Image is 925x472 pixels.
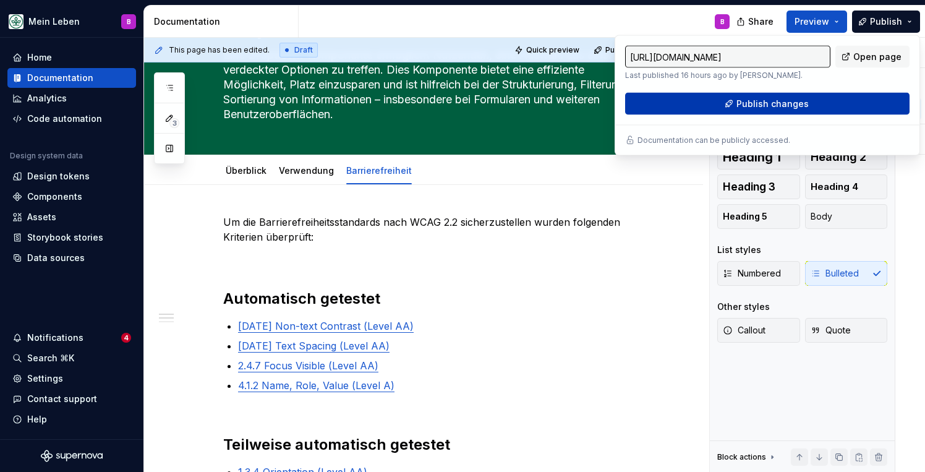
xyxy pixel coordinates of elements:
[27,332,83,344] div: Notifications
[736,98,809,110] span: Publish changes
[7,88,136,108] a: Analytics
[27,372,63,385] div: Settings
[723,151,781,163] span: Heading 1
[7,410,136,429] button: Help
[730,11,782,33] button: Share
[786,11,847,33] button: Preview
[41,450,103,462] svg: Supernova Logo
[28,15,80,28] div: Mein Leben
[723,210,767,223] span: Heading 5
[238,320,414,332] a: [DATE] Non-text Contrast (Level AA)
[511,41,585,59] button: Quick preview
[717,145,800,169] button: Heading 1
[723,181,775,193] span: Heading 3
[346,165,412,176] a: Barrierefreiheit
[811,324,851,337] span: Quote
[7,248,136,268] a: Data sources
[27,170,90,182] div: Design tokens
[720,17,725,27] div: B
[7,228,136,247] a: Storybook stories
[9,14,23,29] img: df5db9ef-aba0-4771-bf51-9763b7497661.png
[27,352,74,364] div: Search ⌘K
[870,15,902,28] span: Publish
[590,41,671,59] button: Publish changes
[27,191,82,203] div: Components
[294,45,313,55] span: Draft
[279,165,334,176] a: Verwendung
[7,109,136,129] a: Code automation
[526,45,579,55] span: Quick preview
[7,389,136,409] button: Contact support
[717,452,766,462] div: Block actions
[805,318,888,343] button: Quote
[717,244,761,256] div: List styles
[10,151,83,161] div: Design system data
[7,348,136,368] button: Search ⌘K
[27,231,103,244] div: Storybook stories
[127,17,131,27] div: B
[7,369,136,388] a: Settings
[748,15,774,28] span: Share
[27,211,56,223] div: Assets
[223,290,380,307] strong: Automatisch getestet
[723,267,781,280] span: Numbered
[2,8,141,35] button: Mein LebenB
[7,207,136,227] a: Assets
[27,51,52,64] div: Home
[341,157,417,183] div: Barrierefreiheit
[852,11,920,33] button: Publish
[27,252,85,264] div: Data sources
[805,174,888,199] button: Heading 4
[811,151,866,163] span: Heading 2
[717,204,800,229] button: Heading 5
[811,181,858,193] span: Heading 4
[221,157,271,183] div: Überblick
[605,45,665,55] span: Publish changes
[853,51,902,63] span: Open page
[625,71,830,80] p: Last published 16 hours ago by [PERSON_NAME].
[811,210,832,223] span: Body
[7,187,136,207] a: Components
[27,92,67,105] div: Analytics
[238,359,378,372] a: 2.4.7 Focus Visible (Level AA)
[717,301,770,313] div: Other styles
[7,68,136,88] a: Documentation
[7,48,136,67] a: Home
[274,157,339,183] div: Verwendung
[27,72,93,84] div: Documentation
[238,340,390,352] a: [DATE] Text Spacing (Level AA)
[238,379,394,392] a: 4.1.2 Name, Role, Value (Level A)
[805,145,888,169] button: Heading 2
[27,413,47,426] div: Help
[221,45,651,124] textarea: Eine Dropdown-Komponente ermöglicht Nutzenden, eine Auswahl aus einer Liste verdeckter Optionen z...
[169,45,270,55] span: This page has been edited.
[121,333,131,343] span: 4
[7,328,136,348] button: Notifications4
[154,15,293,28] div: Documentation
[223,436,450,453] strong: Teilweise automatisch getestet
[717,261,800,286] button: Numbered
[27,393,97,405] div: Contact support
[805,204,888,229] button: Body
[717,174,800,199] button: Heading 3
[795,15,829,28] span: Preview
[717,448,777,466] div: Block actions
[723,324,765,337] span: Callout
[835,46,910,68] a: Open page
[27,113,102,125] div: Code automation
[7,166,136,186] a: Design tokens
[223,215,654,244] p: Um die Barrierefreiheitsstandards nach WCAG 2.2 sicherzustellen wurden folgenden Kriterien überpr...
[637,135,790,145] p: Documentation can be publicly accessed.
[625,93,910,115] button: Publish changes
[717,318,800,343] button: Callout
[169,118,179,128] span: 3
[226,165,266,176] a: Überblick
